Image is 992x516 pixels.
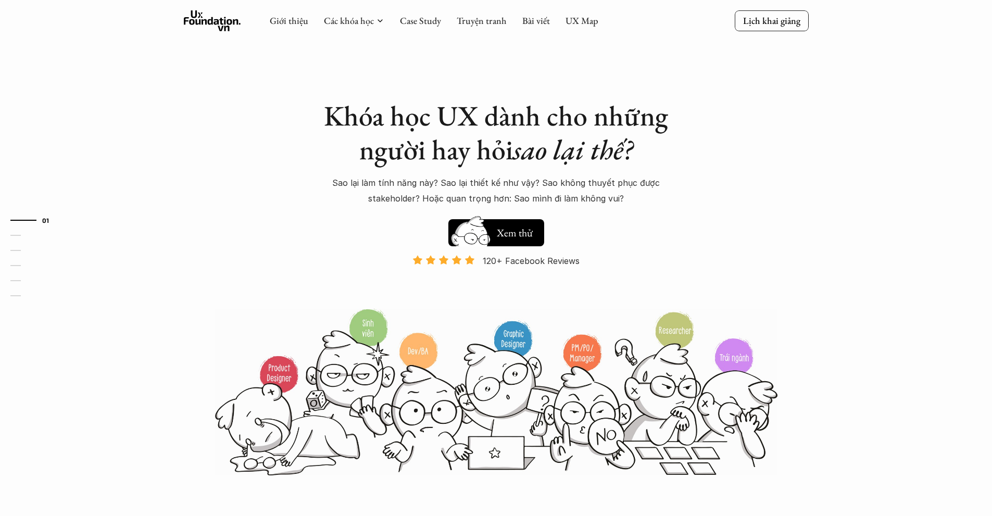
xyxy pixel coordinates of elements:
h5: Xem thử [495,225,534,240]
a: Các khóa học [324,15,374,27]
em: sao lại thế? [513,131,633,168]
h1: Khóa học UX dành cho những người hay hỏi [314,99,679,167]
a: 120+ Facebook Reviews [404,255,589,307]
a: Bài viết [522,15,550,27]
p: Sao lại làm tính năng này? Sao lại thiết kế như vậy? Sao không thuyết phục được stakeholder? Hoặc... [314,175,679,207]
a: Giới thiệu [270,15,308,27]
a: UX Map [566,15,598,27]
a: Lịch khai giảng [735,10,809,31]
a: Truyện tranh [457,15,507,27]
p: Lịch khai giảng [743,15,800,27]
p: 120+ Facebook Reviews [483,253,580,269]
a: 01 [10,214,60,226]
a: Xem thử [448,214,544,246]
strong: 01 [42,217,49,224]
a: Case Study [400,15,441,27]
